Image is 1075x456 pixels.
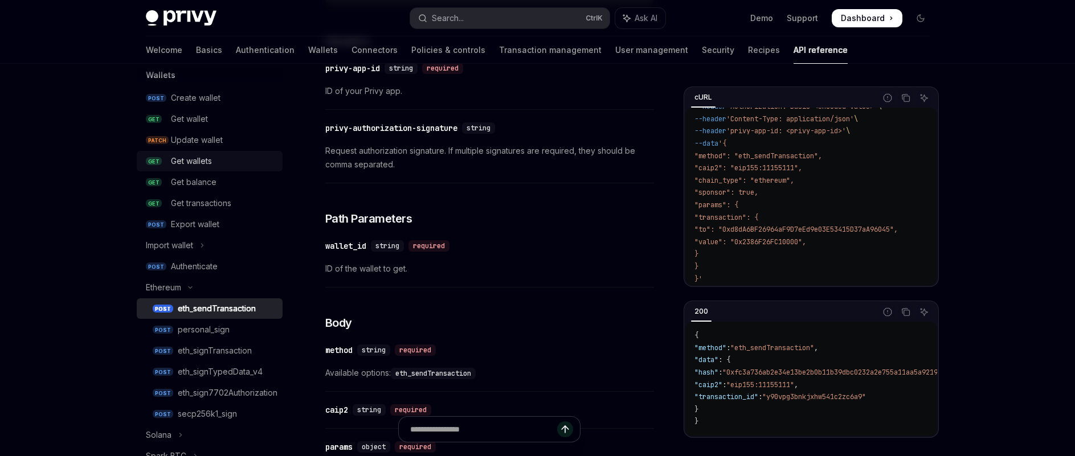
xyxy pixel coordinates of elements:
[814,343,818,352] span: ,
[153,305,173,313] span: POST
[325,84,654,98] span: ID of your Privy app.
[351,36,398,64] a: Connectors
[137,256,283,277] a: POSTAuthenticate
[694,249,698,258] span: }
[794,380,798,389] span: ,
[694,262,698,271] span: }
[410,417,557,442] input: Ask a question...
[362,346,386,355] span: string
[146,281,181,294] div: Ethereum
[146,262,166,271] span: POST
[408,240,449,252] div: required
[841,13,885,24] span: Dashboard
[722,380,726,389] span: :
[880,305,895,319] button: Report incorrect code
[171,175,216,189] div: Get balance
[691,91,716,104] div: cURL
[153,389,173,397] span: POST
[325,122,457,134] div: privy-authorization-signature
[325,404,348,416] div: caip2
[137,298,283,319] a: POSTeth_sendTransaction
[137,404,283,424] a: POSTsecp256k1_sign
[146,10,216,26] img: dark logo
[325,262,654,276] span: ID of the wallet to get.
[137,88,283,108] a: POSTCreate wallet
[308,36,338,64] a: Wallets
[137,425,283,445] button: Toggle Solana section
[694,237,806,247] span: "value": "0x2386F26FC10000",
[178,365,263,379] div: eth_signTypedData_v4
[137,172,283,192] a: GETGet balance
[694,417,698,426] span: }
[137,361,283,382] a: POSTeth_signTypedData_v4
[694,331,698,340] span: {
[153,326,173,334] span: POST
[432,11,464,25] div: Search...
[615,36,688,64] a: User management
[325,240,366,252] div: wallet_id
[694,151,822,161] span: "method": "eth_sendTransaction",
[153,410,173,418] span: POST
[615,8,665,28] button: Toggle assistant panel
[694,343,726,352] span: "method"
[794,36,848,64] a: API reference
[898,305,913,319] button: Copy the contents from the code block
[917,305,931,319] button: Ask AI
[325,211,412,227] span: Path Parameters
[395,344,436,356] div: required
[171,133,223,147] div: Update wallet
[917,91,931,105] button: Ask AI
[137,383,283,403] a: POSTeth_sign7702Authorization
[146,115,162,124] span: GET
[880,91,895,105] button: Report incorrect code
[758,392,762,401] span: :
[694,163,802,172] span: "caip2": "eip155:11155111",
[146,136,169,145] span: PATCH
[146,36,182,64] a: Welcome
[153,347,173,355] span: POST
[787,13,818,24] a: Support
[762,392,866,401] span: "y90vpg3bnkjxhw541c2zc6a9"
[694,368,718,377] span: "hash"
[325,144,654,171] span: Request authorization signature. If multiple signatures are required, they should be comma separa...
[146,94,166,102] span: POST
[146,199,162,208] span: GET
[411,36,485,64] a: Policies & controls
[153,368,173,376] span: POST
[726,126,846,135] span: 'privy-app-id: <privy-app-id>'
[137,130,283,150] a: PATCHUpdate wallet
[171,260,218,273] div: Authenticate
[391,368,476,379] code: eth_sendTransaction
[694,188,758,197] span: "sponsor": true,
[467,124,491,133] span: string
[325,344,353,356] div: method
[171,112,208,126] div: Get wallet
[171,91,220,105] div: Create wallet
[146,428,171,442] div: Solana
[137,235,283,256] button: Toggle Import wallet section
[694,274,702,284] span: }'
[718,355,730,364] span: : {
[846,126,850,135] span: \
[718,368,722,377] span: :
[375,241,399,250] span: string
[499,36,602,64] a: Transaction management
[694,380,722,389] span: "caip2"
[694,392,758,401] span: "transaction_id"
[694,200,738,209] span: "params": {
[196,36,222,64] a: Basics
[178,344,252,358] div: eth_signTransaction
[171,196,231,210] div: Get transactions
[586,14,603,23] span: Ctrl K
[748,36,780,64] a: Recipes
[694,176,794,185] span: "chain_type": "ethereum",
[854,114,858,124] span: \
[694,139,718,148] span: --data
[171,217,219,231] div: Export wallet
[236,36,295,64] a: Authentication
[146,157,162,166] span: GET
[178,407,237,421] div: secp256k1_sign
[178,302,256,315] div: eth_sendTransaction
[357,405,381,414] span: string
[750,13,773,24] a: Demo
